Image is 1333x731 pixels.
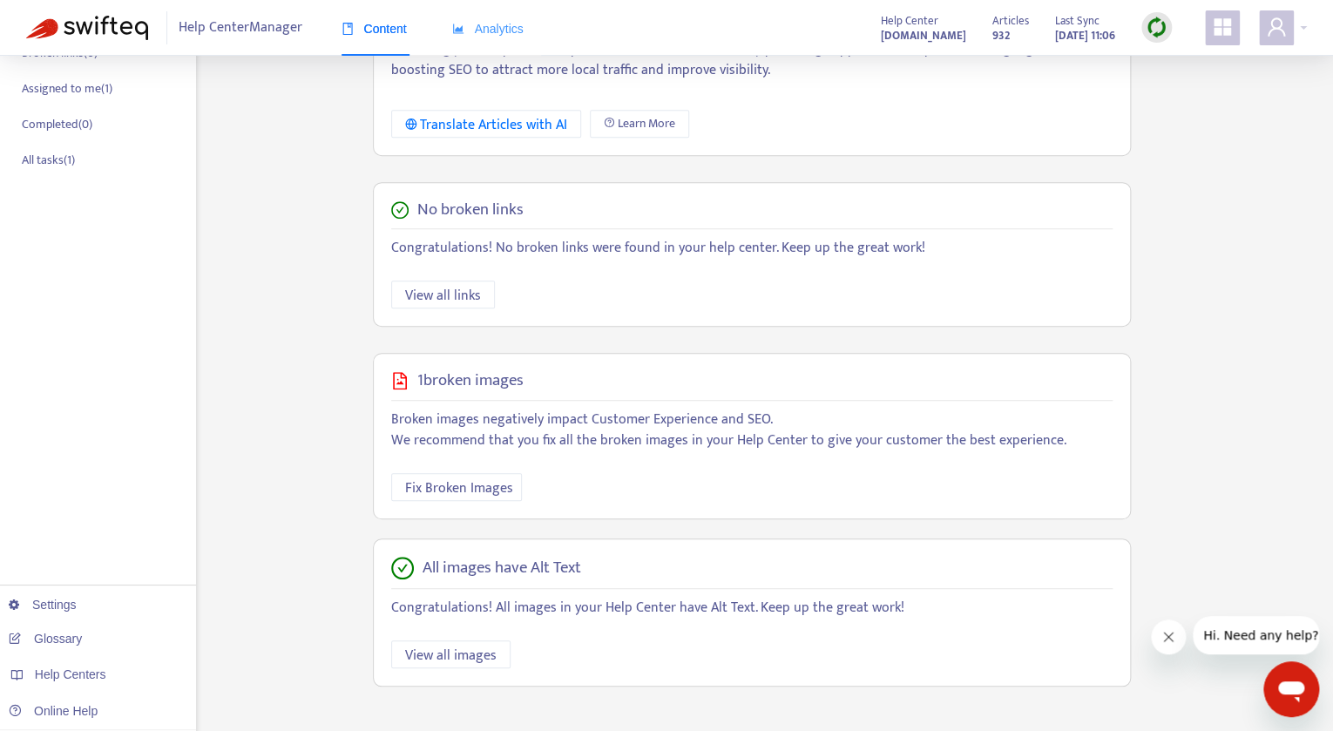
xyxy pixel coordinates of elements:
button: View all images [391,640,511,668]
span: Help Center Manager [179,11,302,44]
a: [DOMAIN_NAME] [881,25,966,45]
button: View all links [391,281,495,308]
span: book [342,23,354,35]
span: check-circle [391,201,409,219]
p: Broken links ( 0 ) [22,44,98,62]
span: Last Sync [1055,11,1100,30]
span: Articles [992,11,1029,30]
div: Translate Articles with AI [405,114,568,136]
iframe: Button to launch messaging window [1263,661,1319,717]
p: Assigned to me ( 1 ) [22,79,112,98]
span: file-image [391,372,409,389]
a: Settings [9,598,77,612]
h5: All images have Alt Text [423,558,581,579]
strong: 932 [992,26,1010,45]
a: Glossary [9,632,82,646]
a: Learn More [590,110,689,138]
p: Localizing your help center improves customer satisfaction by providing support in their preferre... [391,39,1113,81]
p: Broken images negatively impact Customer Experience and SEO. We recommend that you fix all the br... [391,409,1113,451]
iframe: Close message [1151,619,1186,654]
p: Completed ( 0 ) [22,115,92,133]
img: Swifteq [26,16,148,40]
iframe: Message from company [1193,616,1319,654]
p: Congratulations! No broken links were found in your help center. Keep up the great work! [391,238,1113,259]
span: Help Centers [35,667,106,681]
h5: 1 broken images [417,371,524,391]
h5: No broken links [417,200,524,220]
span: Analytics [452,22,524,36]
span: user [1266,17,1287,37]
span: check-circle [391,557,414,579]
strong: [DATE] 11:06 [1055,26,1115,45]
span: View all images [405,645,497,667]
span: Help Center [881,11,938,30]
p: Congratulations! All images in your Help Center have Alt Text. Keep up the great work! [391,598,1113,619]
span: area-chart [452,23,464,35]
a: Online Help [9,704,98,718]
span: Learn More [618,114,675,133]
span: Content [342,22,407,36]
button: Translate Articles with AI [391,110,582,138]
span: View all links [405,285,481,307]
span: Fix Broken Images [405,477,513,499]
span: appstore [1212,17,1233,37]
img: sync.dc5367851b00ba804db3.png [1146,17,1167,38]
button: Fix Broken Images [391,473,522,501]
strong: [DOMAIN_NAME] [881,26,966,45]
p: All tasks ( 1 ) [22,151,75,169]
